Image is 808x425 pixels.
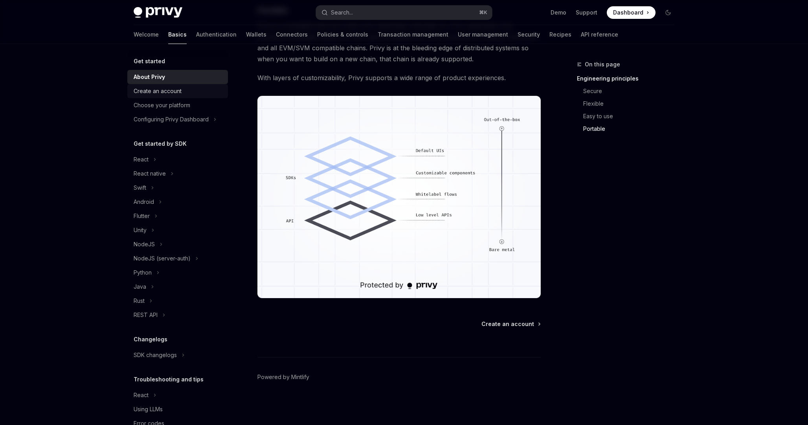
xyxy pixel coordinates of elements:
button: Toggle React section [127,152,228,167]
div: SDK changelogs [134,350,177,360]
div: Java [134,282,146,291]
div: React native [134,169,166,178]
h5: Troubleshooting and tips [134,375,204,384]
a: Welcome [134,25,159,44]
a: Engineering principles [577,72,681,85]
span: With layers of customizability, Privy supports a wide range of product experiences. [257,72,541,83]
a: Easy to use [577,110,681,123]
a: Using LLMs [127,402,228,416]
a: Policies & controls [317,25,368,44]
div: Configuring Privy Dashboard [134,115,209,124]
a: User management [458,25,508,44]
img: images/Customization.png [257,96,541,298]
a: Authentication [196,25,237,44]
button: Toggle React section [127,388,228,402]
button: Toggle SDK changelogs section [127,348,228,362]
button: Toggle Python section [127,266,228,280]
div: NodeJS (server-auth) [134,254,191,263]
button: Open search [316,5,492,20]
div: Python [134,268,152,277]
a: Secure [577,85,681,97]
button: Toggle REST API section [127,308,228,322]
div: Rust [134,296,145,306]
button: Toggle React native section [127,167,228,181]
a: Demo [551,9,566,16]
span: ⌘ K [479,9,487,16]
button: Toggle dark mode [662,6,674,19]
div: Create an account [134,86,182,96]
div: Unity [134,225,147,235]
a: API reference [581,25,618,44]
a: Recipes [549,25,571,44]
div: Choose your platform [134,101,190,110]
a: Flexible [577,97,681,110]
div: Swift [134,183,146,192]
a: Create an account [127,84,228,98]
button: Toggle Java section [127,280,228,294]
div: NodeJS [134,240,155,249]
button: Toggle Swift section [127,181,228,195]
button: Toggle Android section [127,195,228,209]
a: Support [576,9,597,16]
div: Flutter [134,211,150,221]
a: Powered by Mintlify [257,373,309,381]
a: Connectors [276,25,308,44]
a: Wallets [246,25,266,44]
span: Dashboard [613,9,643,16]
a: Create an account [481,320,540,328]
button: Toggle NodeJS section [127,237,228,251]
a: Security [518,25,540,44]
button: Toggle Configuring Privy Dashboard section [127,112,228,126]
div: REST API [134,310,158,320]
a: Transaction management [378,25,448,44]
button: Toggle Flutter section [127,209,228,223]
a: Portable [577,123,681,135]
div: Using LLMs [134,405,163,414]
h5: Changelogs [134,335,167,344]
a: Dashboard [607,6,656,19]
a: Choose your platform [127,98,228,112]
div: React [134,155,149,164]
button: Toggle NodeJS (server-auth) section [127,251,228,266]
div: Android [134,197,154,207]
span: On this page [585,60,620,69]
div: About Privy [134,72,165,82]
span: Create an account [481,320,534,328]
a: About Privy [127,70,228,84]
h5: Get started [134,57,165,66]
div: React [134,390,149,400]
button: Toggle Unity section [127,223,228,237]
div: Search... [331,8,353,17]
button: Toggle Rust section [127,294,228,308]
a: Basics [168,25,187,44]
h5: Get started by SDK [134,139,187,148]
img: dark logo [134,7,182,18]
